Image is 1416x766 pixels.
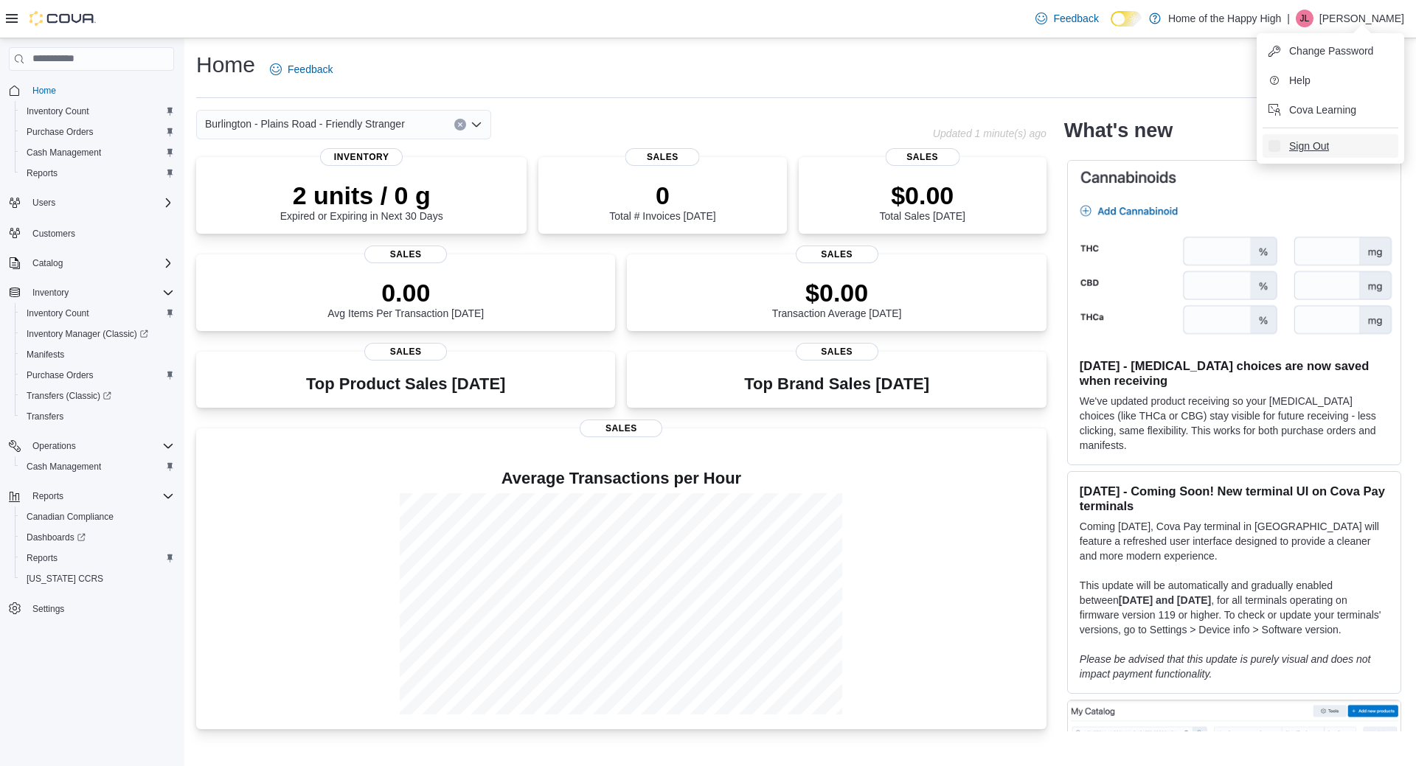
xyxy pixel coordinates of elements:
[32,440,76,452] span: Operations
[21,366,100,384] a: Purchase Orders
[27,461,101,473] span: Cash Management
[796,343,878,361] span: Sales
[1080,519,1389,563] p: Coming [DATE], Cova Pay terminal in [GEOGRAPHIC_DATA] will feature a refreshed user interface des...
[885,148,959,166] span: Sales
[327,278,484,307] p: 0.00
[21,164,63,182] a: Reports
[21,458,107,476] a: Cash Management
[15,344,180,365] button: Manifests
[1263,98,1398,122] button: Cova Learning
[27,369,94,381] span: Purchase Orders
[15,568,180,589] button: [US_STATE] CCRS
[3,253,180,274] button: Catalog
[15,386,180,406] a: Transfers (Classic)
[27,349,64,361] span: Manifests
[29,11,96,26] img: Cova
[3,282,180,303] button: Inventory
[3,222,180,243] button: Customers
[27,390,111,402] span: Transfers (Classic)
[208,470,1035,487] h4: Average Transactions per Hour
[15,548,180,568] button: Reports
[21,144,174,161] span: Cash Management
[933,128,1047,139] p: Updated 1 minute(s) ago
[280,181,443,210] p: 2 units / 0 g
[21,508,174,526] span: Canadian Compliance
[27,81,174,100] span: Home
[21,529,174,546] span: Dashboards
[15,406,180,427] button: Transfers
[1064,119,1173,142] h2: What's new
[32,197,55,209] span: Users
[27,225,81,243] a: Customers
[21,408,69,425] a: Transfers
[21,144,107,161] a: Cash Management
[471,119,482,130] button: Open list of options
[3,80,180,101] button: Home
[27,511,114,523] span: Canadian Compliance
[27,126,94,138] span: Purchase Orders
[32,85,56,97] span: Home
[27,487,174,505] span: Reports
[27,194,174,212] span: Users
[320,148,403,166] span: Inventory
[1119,594,1211,606] strong: [DATE] and [DATE]
[21,408,174,425] span: Transfers
[1263,134,1398,158] button: Sign Out
[1287,10,1290,27] p: |
[21,549,63,567] a: Reports
[27,552,58,564] span: Reports
[32,228,75,240] span: Customers
[625,148,700,166] span: Sales
[1111,11,1142,27] input: Dark Mode
[27,254,174,272] span: Catalog
[21,529,91,546] a: Dashboards
[1289,139,1329,153] span: Sign Out
[21,458,174,476] span: Cash Management
[21,508,119,526] a: Canadian Compliance
[27,437,82,455] button: Operations
[306,375,505,393] h3: Top Product Sales [DATE]
[27,487,69,505] button: Reports
[27,532,86,543] span: Dashboards
[1080,578,1389,637] p: This update will be automatically and gradually enabled between , for all terminals operating on ...
[27,254,69,272] button: Catalog
[27,437,174,455] span: Operations
[15,303,180,324] button: Inventory Count
[21,123,174,141] span: Purchase Orders
[1263,39,1398,63] button: Change Password
[21,346,70,363] a: Manifests
[3,192,180,213] button: Users
[27,307,89,319] span: Inventory Count
[1053,11,1098,26] span: Feedback
[15,101,180,122] button: Inventory Count
[1289,73,1311,88] span: Help
[27,411,63,422] span: Transfers
[744,375,929,393] h3: Top Brand Sales [DATE]
[1080,394,1389,453] p: We've updated product receiving so your [MEDICAL_DATA] choices (like THCa or CBG) stay visible fo...
[27,599,174,618] span: Settings
[15,324,180,344] a: Inventory Manager (Classic)
[15,122,180,142] button: Purchase Orders
[280,181,443,222] div: Expired or Expiring in Next 30 Days
[27,194,61,212] button: Users
[21,304,174,322] span: Inventory Count
[15,527,180,548] a: Dashboards
[1080,358,1389,388] h3: [DATE] - [MEDICAL_DATA] choices are now saved when receiving
[1289,43,1373,58] span: Change Password
[21,366,174,384] span: Purchase Orders
[1168,10,1281,27] p: Home of the Happy High
[27,223,174,242] span: Customers
[196,50,255,80] h1: Home
[27,147,101,159] span: Cash Management
[27,284,74,302] button: Inventory
[21,387,174,405] span: Transfers (Classic)
[880,181,965,222] div: Total Sales [DATE]
[880,181,965,210] p: $0.00
[364,343,447,361] span: Sales
[21,102,174,120] span: Inventory Count
[27,328,148,340] span: Inventory Manager (Classic)
[1030,4,1104,33] a: Feedback
[15,142,180,163] button: Cash Management
[27,105,89,117] span: Inventory Count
